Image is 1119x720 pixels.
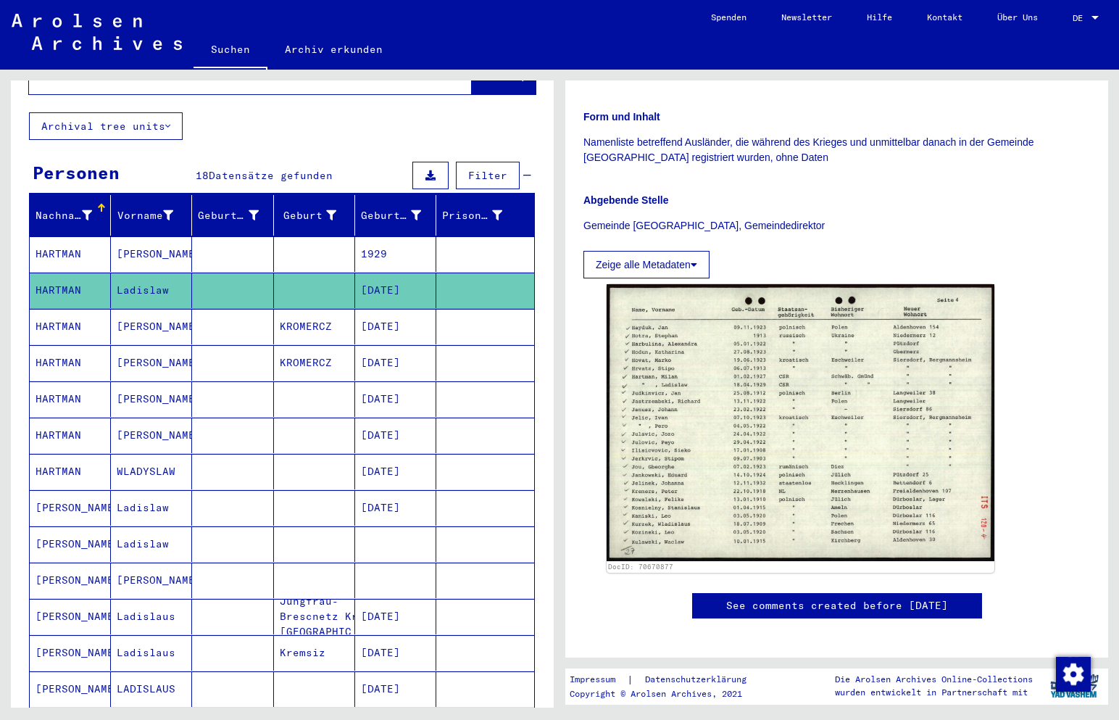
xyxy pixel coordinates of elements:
[30,195,111,236] mat-header-cell: Nachname
[29,112,183,140] button: Archival tree units
[194,32,267,70] a: Suchen
[607,284,994,560] img: 001.jpg
[198,204,276,227] div: Geburtsname
[274,345,355,381] mat-cell: KROMERCZ
[280,204,354,227] div: Geburt‏
[117,204,191,227] div: Vorname
[209,169,333,182] span: Datensätze gefunden
[355,490,436,526] mat-cell: [DATE]
[633,672,764,687] a: Datenschutzerklärung
[30,273,111,308] mat-cell: HARTMAN
[274,599,355,634] mat-cell: Jungfrau-Brescnetz Krs. [GEOGRAPHIC_DATA]
[111,418,192,453] mat-cell: [PERSON_NAME]
[111,454,192,489] mat-cell: WLADYSLAW
[12,14,182,50] img: Arolsen_neg.svg
[835,673,1033,686] p: Die Arolsen Archives Online-Collections
[442,208,502,223] div: Prisoner #
[111,671,192,707] mat-cell: LADISLAUS
[111,381,192,417] mat-cell: [PERSON_NAME]
[274,635,355,671] mat-cell: Kremsiz
[361,204,439,227] div: Geburtsdatum
[1055,656,1090,691] div: Zustimmung ändern
[30,490,111,526] mat-cell: [PERSON_NAME]
[608,563,673,571] a: DocID: 70670877
[583,251,710,278] button: Zeige alle Metadaten
[30,309,111,344] mat-cell: HARTMAN
[583,111,660,123] b: Form und Inhalt
[111,309,192,344] mat-cell: [PERSON_NAME]
[355,635,436,671] mat-cell: [DATE]
[570,672,627,687] a: Impressum
[196,169,209,182] span: 18
[30,381,111,417] mat-cell: HARTMAN
[570,687,764,700] p: Copyright © Arolsen Archives, 2021
[1073,13,1089,23] span: DE
[30,345,111,381] mat-cell: HARTMAN
[111,635,192,671] mat-cell: Ladislaus
[111,563,192,598] mat-cell: [PERSON_NAME]
[442,204,520,227] div: Prisoner #
[355,236,436,272] mat-cell: 1929
[111,345,192,381] mat-cell: [PERSON_NAME]
[111,599,192,634] mat-cell: Ladislaus
[355,381,436,417] mat-cell: [DATE]
[36,208,92,223] div: Nachname
[835,686,1033,699] p: wurden entwickelt in Partnerschaft mit
[111,273,192,308] mat-cell: Ladislaw
[30,671,111,707] mat-cell: [PERSON_NAME]
[361,208,421,223] div: Geburtsdatum
[30,563,111,598] mat-cell: [PERSON_NAME]
[1056,657,1091,692] img: Zustimmung ändern
[30,454,111,489] mat-cell: HARTMAN
[274,309,355,344] mat-cell: KROMERCZ
[355,454,436,489] mat-cell: [DATE]
[192,195,273,236] mat-header-cell: Geburtsname
[111,195,192,236] mat-header-cell: Vorname
[198,208,258,223] div: Geburtsname
[36,204,110,227] div: Nachname
[583,135,1090,165] p: Namenliste betreffend Ausländer, die während des Krieges und unmittelbar danach in der Gemeinde [...
[583,218,1090,233] p: Gemeinde [GEOGRAPHIC_DATA], Gemeindedirektor
[570,672,764,687] div: |
[583,194,668,206] b: Abgebende Stelle
[111,236,192,272] mat-cell: [PERSON_NAME]
[355,345,436,381] mat-cell: [DATE]
[436,195,534,236] mat-header-cell: Prisoner #
[267,32,400,67] a: Archiv erkunden
[726,598,948,613] a: See comments created before [DATE]
[30,418,111,453] mat-cell: HARTMAN
[355,418,436,453] mat-cell: [DATE]
[1047,668,1102,704] img: yv_logo.png
[33,160,120,186] div: Personen
[111,490,192,526] mat-cell: Ladislaw
[355,599,436,634] mat-cell: [DATE]
[274,195,355,236] mat-header-cell: Geburt‏
[30,635,111,671] mat-cell: [PERSON_NAME]
[280,208,336,223] div: Geburt‏
[355,309,436,344] mat-cell: [DATE]
[111,526,192,562] mat-cell: Ladislaw
[355,671,436,707] mat-cell: [DATE]
[468,169,507,182] span: Filter
[30,236,111,272] mat-cell: HARTMAN
[456,162,520,189] button: Filter
[355,195,436,236] mat-header-cell: Geburtsdatum
[355,273,436,308] mat-cell: [DATE]
[30,599,111,634] mat-cell: [PERSON_NAME]
[117,208,173,223] div: Vorname
[30,526,111,562] mat-cell: [PERSON_NAME]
